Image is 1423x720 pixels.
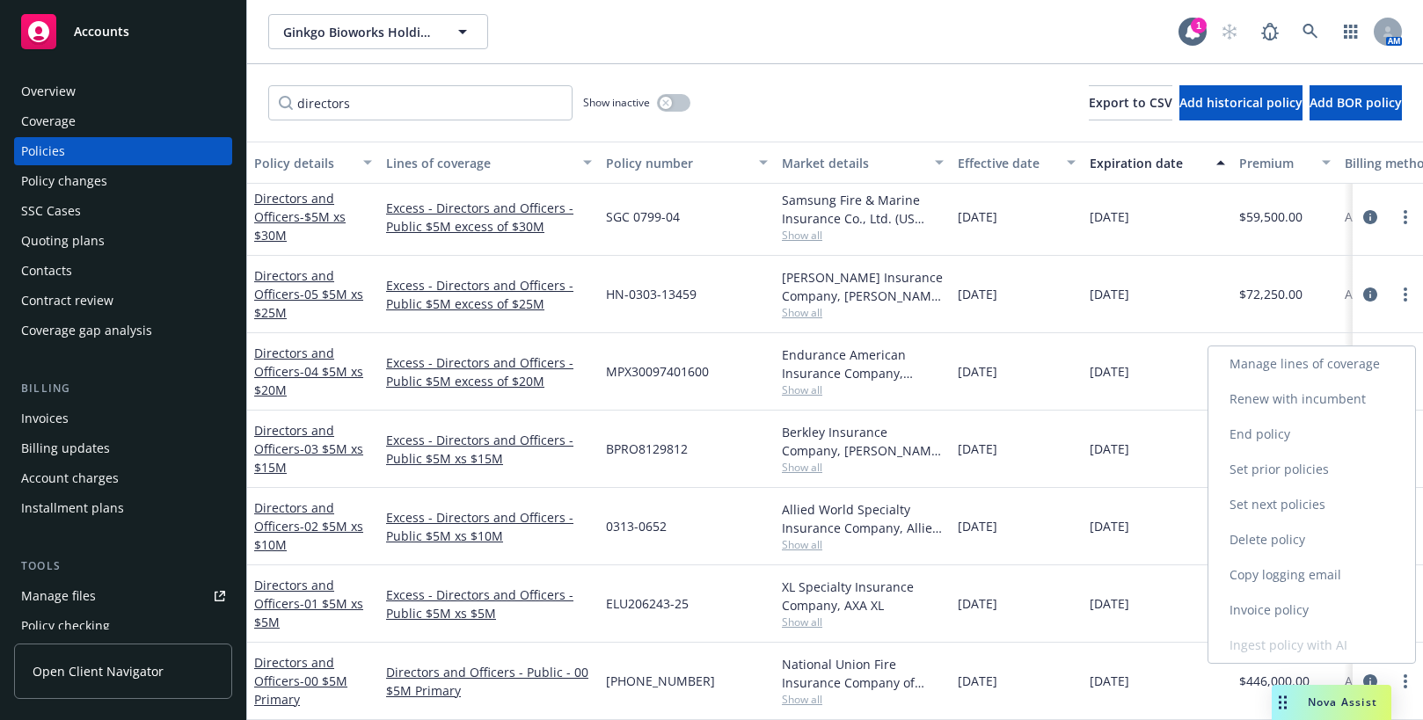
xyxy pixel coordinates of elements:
[1239,285,1303,303] span: $72,250.00
[254,154,353,172] div: Policy details
[1090,362,1129,381] span: [DATE]
[1208,557,1415,593] a: Copy logging email
[1212,14,1247,49] a: Start snowing
[254,577,363,630] a: Directors and Officers
[1360,671,1381,692] a: circleInformation
[386,585,592,622] a: Excess - Directors and Officers - Public $5M xs $5M
[21,107,76,135] div: Coverage
[958,154,1056,172] div: Effective date
[254,518,363,553] span: - 02 $5M xs $10M
[268,14,488,49] button: Ginkgo Bioworks Holdings, Inc.
[1090,594,1129,613] span: [DATE]
[254,267,363,321] a: Directors and Officers
[386,276,592,313] a: Excess - Directors and Officers - Public $5M excess of $25M
[254,286,363,321] span: - 05 $5M xs $25M
[782,228,944,243] span: Show all
[14,77,232,105] a: Overview
[21,77,76,105] div: Overview
[1272,685,1294,720] div: Drag to move
[268,85,573,120] input: Filter by keyword...
[21,227,105,255] div: Quoting plans
[254,190,346,244] a: Directors and Officers
[1090,207,1129,226] span: [DATE]
[14,380,232,397] div: Billing
[386,154,573,172] div: Lines of coverage
[782,578,944,615] div: XL Specialty Insurance Company, AXA XL
[1090,154,1206,172] div: Expiration date
[951,142,1083,184] button: Effective date
[1308,695,1377,709] span: Nova Assist
[958,362,997,381] span: [DATE]
[1090,517,1129,535] span: [DATE]
[14,227,232,255] a: Quoting plans
[606,594,689,613] span: ELU206243-25
[1239,672,1310,690] span: $446,000.00
[606,517,667,535] span: 0313-0652
[379,142,599,184] button: Lines of coverage
[1208,487,1415,522] a: Set next policies
[782,423,944,460] div: Berkley Insurance Company, [PERSON_NAME] Corporation
[247,142,379,184] button: Policy details
[21,137,65,165] div: Policies
[1090,672,1129,690] span: [DATE]
[1089,94,1172,111] span: Export to CSV
[958,440,997,458] span: [DATE]
[782,154,924,172] div: Market details
[1208,346,1415,382] a: Manage lines of coverage
[606,672,715,690] span: [PHONE_NUMBER]
[606,154,748,172] div: Policy number
[254,440,363,476] span: - 03 $5M xs $15M
[14,7,232,56] a: Accounts
[782,500,944,537] div: Allied World Specialty Insurance Company, Allied World Assurance Company (AWAC)
[606,285,697,303] span: HN-0303-13459
[782,655,944,692] div: National Union Fire Insurance Company of [GEOGRAPHIC_DATA], [GEOGRAPHIC_DATA], AIG
[254,595,363,630] span: - 01 $5M xs $5M
[1208,382,1415,417] a: Renew with incumbent
[782,268,944,305] div: [PERSON_NAME] Insurance Company, [PERSON_NAME] Insurance Group
[1310,85,1402,120] button: Add BOR policy
[1239,207,1303,226] span: $59,500.00
[21,434,110,462] div: Billing updates
[599,142,775,184] button: Policy number
[14,582,232,610] a: Manage files
[254,654,347,708] a: Directors and Officers
[14,197,232,225] a: SSC Cases
[606,207,680,226] span: SGC 0799-04
[14,612,232,640] a: Policy checking
[782,615,944,629] span: Show all
[782,537,944,552] span: Show all
[21,404,69,433] div: Invoices
[958,285,997,303] span: [DATE]
[583,95,650,110] span: Show inactive
[386,663,592,700] a: Directors and Officers - Public - 00 $5M Primary
[1360,284,1381,305] a: circleInformation
[21,167,107,195] div: Policy changes
[21,197,81,225] div: SSC Cases
[775,142,951,184] button: Market details
[254,208,346,244] span: - $5M xs $30M
[14,316,232,345] a: Coverage gap analysis
[1293,14,1328,49] a: Search
[1208,417,1415,452] a: End policy
[958,517,997,535] span: [DATE]
[74,25,129,39] span: Accounts
[782,345,944,382] div: Endurance American Insurance Company, Sompo International
[21,464,119,492] div: Account charges
[782,191,944,228] div: Samsung Fire & Marine Insurance Co., Ltd. (US Branch), Canopius Group Limited
[14,557,232,575] div: Tools
[1090,440,1129,458] span: [DATE]
[1272,685,1391,720] button: Nova Assist
[14,167,232,195] a: Policy changes
[1208,522,1415,557] a: Delete policy
[386,199,592,236] a: Excess - Directors and Officers - Public $5M excess of $30M
[254,422,363,476] a: Directors and Officers
[1360,207,1381,228] a: circleInformation
[14,404,232,433] a: Invoices
[386,353,592,390] a: Excess - Directors and Officers - Public $5M excess of $20M
[1239,154,1311,172] div: Premium
[1333,14,1368,49] a: Switch app
[782,460,944,475] span: Show all
[958,594,997,613] span: [DATE]
[782,382,944,397] span: Show all
[1208,593,1415,628] a: Invoice policy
